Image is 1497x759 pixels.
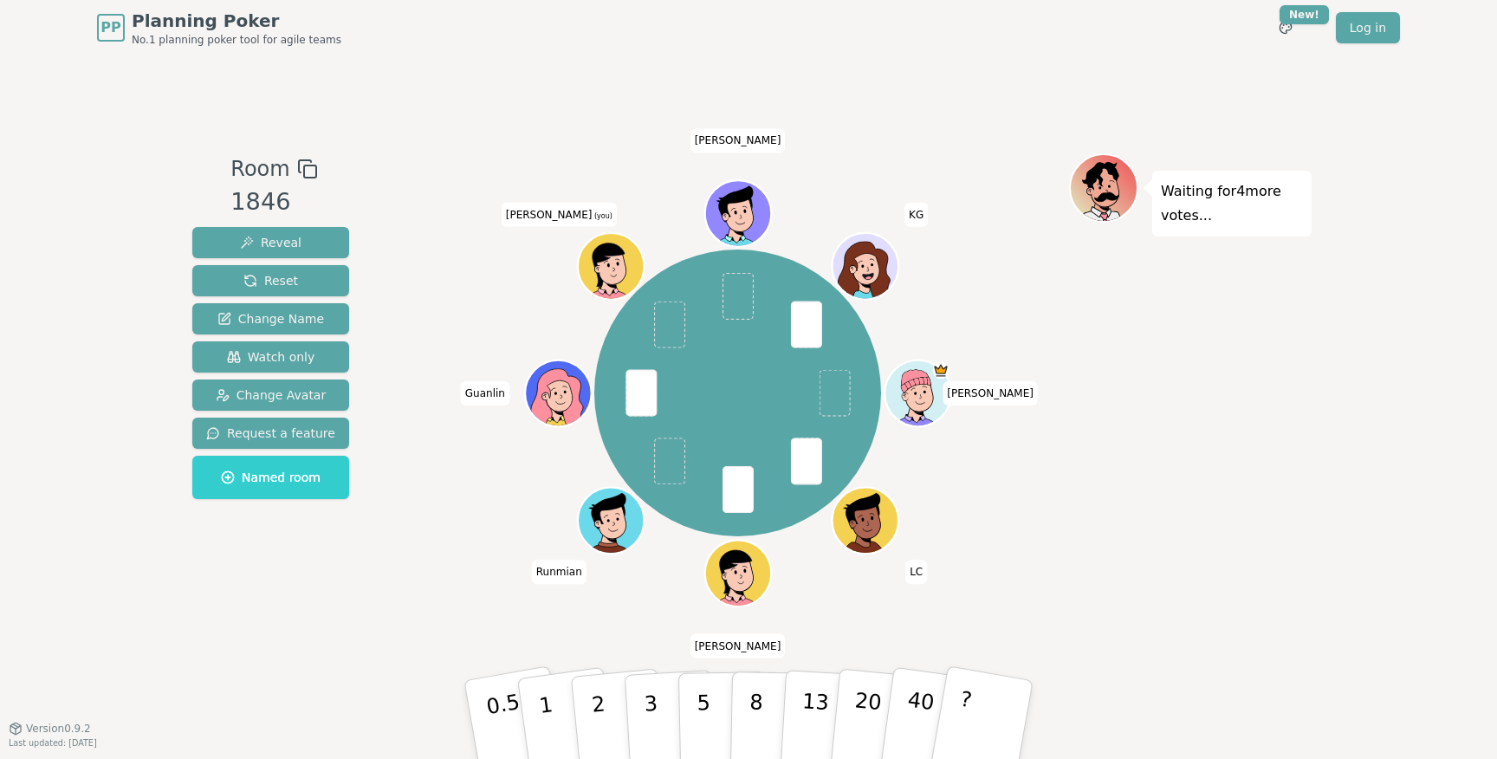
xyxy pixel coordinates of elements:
[502,202,617,226] span: Click to change your name
[1161,179,1303,228] p: Waiting for 4 more votes...
[192,227,349,258] button: Reveal
[9,722,91,736] button: Version0.9.2
[206,425,335,442] span: Request a feature
[227,348,315,366] span: Watch only
[243,272,298,289] span: Reset
[532,560,586,584] span: Click to change your name
[240,234,301,251] span: Reveal
[1270,12,1301,43] button: New!
[192,341,349,373] button: Watch only
[9,738,97,748] span: Last updated: [DATE]
[100,17,120,38] span: PP
[904,202,928,226] span: Click to change your name
[192,418,349,449] button: Request a feature
[132,9,341,33] span: Planning Poker
[905,560,927,584] span: Click to change your name
[192,265,349,296] button: Reset
[132,33,341,47] span: No.1 planning poker tool for agile teams
[230,185,317,220] div: 1846
[192,303,349,334] button: Change Name
[26,722,91,736] span: Version 0.9.2
[592,211,612,219] span: (you)
[192,456,349,499] button: Named room
[690,128,786,152] span: Click to change your name
[1280,5,1329,24] div: New!
[461,381,509,405] span: Click to change your name
[1336,12,1400,43] a: Log in
[192,379,349,411] button: Change Avatar
[580,235,642,297] button: Click to change your avatar
[230,153,289,185] span: Room
[216,386,327,404] span: Change Avatar
[943,381,1038,405] span: Click to change your name
[97,9,341,47] a: PPPlanning PokerNo.1 planning poker tool for agile teams
[690,633,786,658] span: Click to change your name
[217,310,324,328] span: Change Name
[221,469,321,486] span: Named room
[932,362,949,379] span: Alice is the host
